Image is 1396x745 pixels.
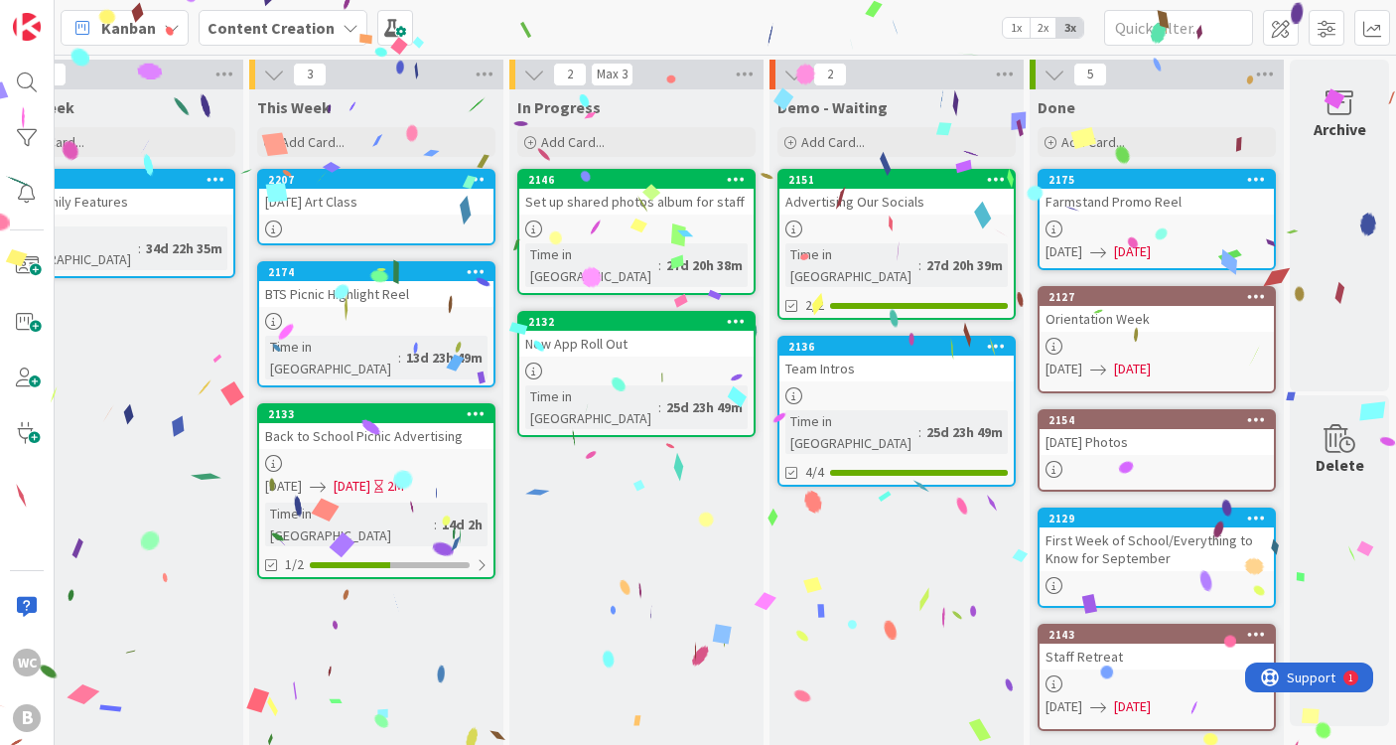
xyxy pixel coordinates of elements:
div: 25d 23h 49m [661,396,748,418]
div: 2133Back to School Picnic Advertising [259,405,493,449]
span: Add Card... [281,133,345,151]
div: 2132New App Roll Out [519,313,754,357]
a: 2151Advertising Our SocialsTime in [GEOGRAPHIC_DATA]:27d 20h 39m2/2 [777,169,1016,320]
span: 2 [553,63,587,86]
div: 2151Advertising Our Socials [779,171,1014,215]
div: 2154 [1048,413,1274,427]
div: 2132 [528,315,754,329]
div: 2127 [1048,290,1274,304]
div: 2175 [1048,173,1274,187]
span: 1/2 [285,554,304,575]
span: [DATE] [1114,359,1151,379]
div: 2133 [259,405,493,423]
span: [DATE] [334,476,370,497]
div: 2174 [268,265,493,279]
div: 2154[DATE] Photos [1040,411,1274,455]
div: Time in [GEOGRAPHIC_DATA] [525,243,658,287]
div: 2136 [788,340,1014,354]
span: [DATE] [1114,241,1151,262]
a: 2132New App Roll OutTime in [GEOGRAPHIC_DATA]:25d 23h 49m [517,311,756,437]
div: Time in [GEOGRAPHIC_DATA] [785,243,918,287]
span: Support [42,3,90,27]
div: B [13,704,41,732]
span: [DATE] [1046,696,1082,717]
div: 2146Set up shared photos album for staff [519,171,754,215]
span: 2x [1030,18,1056,38]
div: Max 3 [597,70,628,79]
a: 2129First Week of School/Everything to Know for September [1038,508,1276,608]
div: [DATE] Photos [1040,429,1274,455]
div: 2207[DATE] Art Class [259,171,493,215]
div: 14d 2h [437,514,488,535]
div: Time in [GEOGRAPHIC_DATA] [265,336,398,379]
span: 2 [813,63,847,86]
div: 2136 [779,338,1014,356]
span: This Week [257,97,331,117]
span: : [434,514,437,535]
span: Done [1038,97,1075,117]
span: : [138,237,141,259]
div: Farmstand Promo Reel [1040,189,1274,215]
div: 13d 23h 49m [401,347,488,369]
span: [DATE] [265,476,302,497]
img: Visit kanbanzone.com [13,13,41,41]
div: 2175Farmstand Promo Reel [1040,171,1274,215]
span: : [398,347,401,369]
div: 27d 20h 38m [661,254,748,276]
span: 3x [1056,18,1083,38]
a: 2146Set up shared photos album for staffTime in [GEOGRAPHIC_DATA]:27d 20h 38m [517,169,756,295]
span: : [658,254,661,276]
span: Add Card... [801,133,865,151]
div: 2136Team Intros [779,338,1014,381]
div: First Week of School/Everything to Know for September [1040,527,1274,571]
div: 2174BTS Picnic Highlight Reel [259,263,493,307]
div: Archive [1314,117,1366,141]
div: Delete [1316,453,1364,477]
span: [DATE] [1046,359,1082,379]
div: WC [13,649,41,676]
div: Advertising Our Socials [779,189,1014,215]
div: Time in [GEOGRAPHIC_DATA] [5,226,138,270]
a: 2154[DATE] Photos [1038,409,1276,492]
div: 2143Staff Retreat [1040,626,1274,670]
div: 1 [103,8,108,24]
div: 2151 [788,173,1014,187]
div: 2129 [1040,510,1274,527]
span: [DATE] [1114,696,1151,717]
div: 2M [387,476,404,497]
span: 5 [1073,63,1107,86]
span: : [918,421,921,443]
div: 2129First Week of School/Everything to Know for September [1040,510,1274,571]
div: Time in [GEOGRAPHIC_DATA] [265,503,434,546]
a: 2127Orientation Week[DATE][DATE] [1038,286,1276,393]
div: 2125 [8,173,233,187]
div: 2143 [1048,628,1274,642]
div: 34d 22h 35m [141,237,227,259]
div: 25d 23h 49m [921,421,1008,443]
div: 2133 [268,407,493,421]
div: 2146 [519,171,754,189]
a: 2136Team IntrosTime in [GEOGRAPHIC_DATA]:25d 23h 49m4/4 [777,336,1016,487]
div: Back to School Picnic Advertising [259,423,493,449]
div: 2207 [268,173,493,187]
div: 2174 [259,263,493,281]
div: 2127 [1040,288,1274,306]
span: Demo - Waiting [777,97,888,117]
div: 2129 [1048,512,1274,525]
span: In Progress [517,97,601,117]
div: 2154 [1040,411,1274,429]
div: Orientation Week [1040,306,1274,332]
input: Quick Filter... [1104,10,1253,46]
span: : [918,254,921,276]
span: [DATE] [1046,241,1082,262]
div: BTS Picnic Highlight Reel [259,281,493,307]
div: Set up shared photos album for staff [519,189,754,215]
span: Add Card... [541,133,605,151]
a: 2207[DATE] Art Class [257,169,495,245]
div: Time in [GEOGRAPHIC_DATA] [785,410,918,454]
span: : [658,396,661,418]
div: New App Roll Out [519,331,754,357]
span: 1x [1003,18,1030,38]
span: 4/4 [805,462,824,483]
span: 2/2 [805,295,824,316]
